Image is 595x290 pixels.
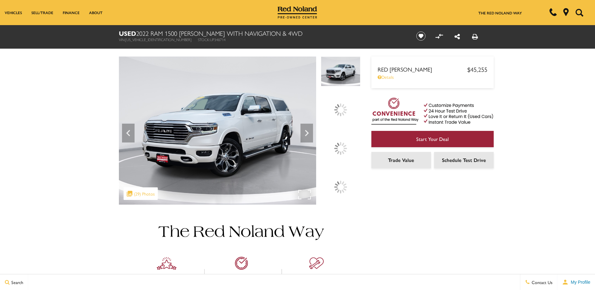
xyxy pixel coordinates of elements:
[198,37,210,42] span: Stock:
[119,56,316,205] img: Used 2022 Ivory White Tri-Coat Pearlcoat Ram Laramie Longhorn image 1
[388,156,414,164] span: Trade Value
[478,10,522,16] a: The Red Noland Way
[119,29,136,38] strong: Used
[573,0,586,25] button: Open the search field
[530,279,552,285] span: Contact Us
[278,6,317,19] img: Red Noland Pre-Owned
[434,152,494,168] a: Schedule Test Drive
[321,56,360,86] img: Used 2022 Ivory White Tri-Coat Pearlcoat Ram Laramie Longhorn image 1
[557,274,595,290] button: user-profile-menu
[124,187,158,200] div: (29) Photos
[454,32,460,41] a: Share this Used 2022 Ram 1500 Laramie Longhorn With Navigation & 4WD
[10,279,23,285] span: Search
[416,135,449,142] span: Start Your Deal
[434,31,444,41] button: Compare vehicle
[371,152,431,168] a: Trade Value
[371,131,494,147] a: Start Your Deal
[568,280,590,285] span: My Profile
[119,30,406,37] h1: 2022 Ram 1500 [PERSON_NAME] With Navigation & 4WD
[210,37,226,42] span: UP348714
[414,31,428,41] button: Save vehicle
[278,8,317,15] a: Red Noland Pre-Owned
[467,65,487,74] span: $45,255
[378,65,487,74] a: Red [PERSON_NAME] $45,255
[378,74,487,80] a: Details
[125,37,192,42] span: [US_VEHICLE_IDENTIFICATION_NUMBER]
[442,156,486,164] span: Schedule Test Drive
[119,37,125,42] span: VIN:
[378,65,467,73] span: Red [PERSON_NAME]
[472,32,478,41] a: Print this Used 2022 Ram 1500 Laramie Longhorn With Navigation & 4WD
